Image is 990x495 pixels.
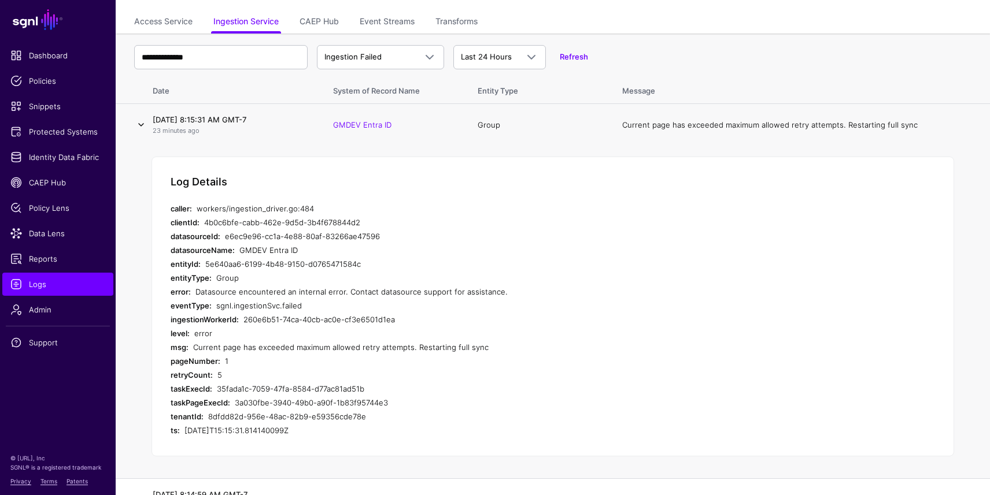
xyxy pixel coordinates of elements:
span: Policies [10,75,105,87]
a: Access Service [134,12,193,34]
strong: clientId: [171,218,200,227]
a: Ingestion Service [213,12,279,34]
strong: ingestionWorkerId: [171,315,239,324]
h4: [DATE] 8:15:31 AM GMT-7 [153,114,310,125]
td: Current page has exceeded maximum allowed retry attempts. Restarting full sync [611,104,990,146]
h5: Log Details [171,176,227,188]
div: 35fada1c-7059-47fa-8584-d77ac81ad51b [217,382,633,396]
strong: taskPageExecId: [171,398,230,407]
strong: entityId: [171,259,201,269]
a: Reports [2,247,113,270]
div: e6ec9e96-cc1a-4e88-80af-83266ae47596 [225,229,633,243]
div: 5e640aa6-6199-4b48-9150-d0765471584c [205,257,633,271]
a: Identity Data Fabric [2,146,113,169]
th: Entity Type [466,74,611,104]
th: System of Record Name [322,74,466,104]
div: 1 [225,354,633,368]
div: workers/ingestion_driver.go:484 [197,202,633,215]
a: Policies [2,69,113,92]
strong: eventType: [171,301,212,310]
a: SGNL [7,7,109,32]
span: Dashboard [10,50,105,61]
strong: error: [171,287,191,296]
a: Event Streams [360,12,415,34]
a: Patents [67,478,88,485]
a: Terms [40,478,57,485]
a: Transforms [435,12,478,34]
strong: tenantId: [171,412,204,421]
a: Data Lens [2,222,113,245]
strong: retryCount: [171,370,213,379]
span: Ingestion Failed [324,52,382,61]
div: 4b0c6bfe-cabb-462e-9d5d-3b4f678844d2 [204,215,633,229]
a: Logs [2,273,113,296]
div: 5 [217,368,633,382]
div: Group [216,271,633,285]
th: Message [611,74,990,104]
p: © [URL], Inc [10,453,105,463]
span: Data Lens [10,228,105,239]
a: Policy Lens [2,196,113,219]
strong: msg: [171,343,189,352]
div: Current page has exceeded maximum allowed retry attempts. Restarting full sync [193,340,633,354]
a: Admin [2,298,113,321]
a: Protected Systems [2,120,113,143]
div: 260e6b51-74ca-40cb-ac0e-cf3e6501d1ea [243,312,633,326]
span: Last 24 Hours [461,52,512,61]
span: Reports [10,253,105,265]
span: Identity Data Fabric [10,151,105,163]
strong: datasourceId: [171,232,220,241]
div: GMDEV Entra ID [239,243,633,257]
span: CAEP Hub [10,177,105,188]
a: CAEP Hub [2,171,113,194]
span: Policy Lens [10,202,105,214]
div: 8dfdd82d-956e-48ac-82b9-e59356cde78e [208,410,633,423]
div: error [194,326,633,340]
div: sgnl.ingestionSvc.failed [216,299,633,312]
strong: level: [171,329,190,338]
a: Refresh [560,52,588,61]
th: Date [148,74,322,104]
strong: caller: [171,204,192,213]
td: Group [466,104,611,146]
strong: ts: [171,426,180,435]
a: CAEP Hub [300,12,339,34]
p: SGNL® is a registered trademark [10,463,105,472]
span: Logs [10,278,105,290]
a: Snippets [2,95,113,118]
span: Snippets [10,101,105,112]
span: Admin [10,304,105,315]
strong: taskExecId: [171,384,212,393]
span: Protected Systems [10,126,105,137]
p: 23 minutes ago [153,126,310,136]
div: 3a030fbe-3940-49b0-a90f-1b83f95744e3 [235,396,633,410]
div: Datasource encountered an internal error. Contact datasource support for assistance. [195,285,633,299]
strong: pageNumber: [171,356,220,366]
strong: entityType: [171,273,212,282]
div: [DATE]T15:15:31.814140099Z [184,423,633,437]
a: Privacy [10,478,31,485]
strong: datasourceName: [171,245,235,255]
a: Dashboard [2,44,113,67]
a: GMDEV Entra ID [333,120,391,129]
span: Support [10,337,105,348]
